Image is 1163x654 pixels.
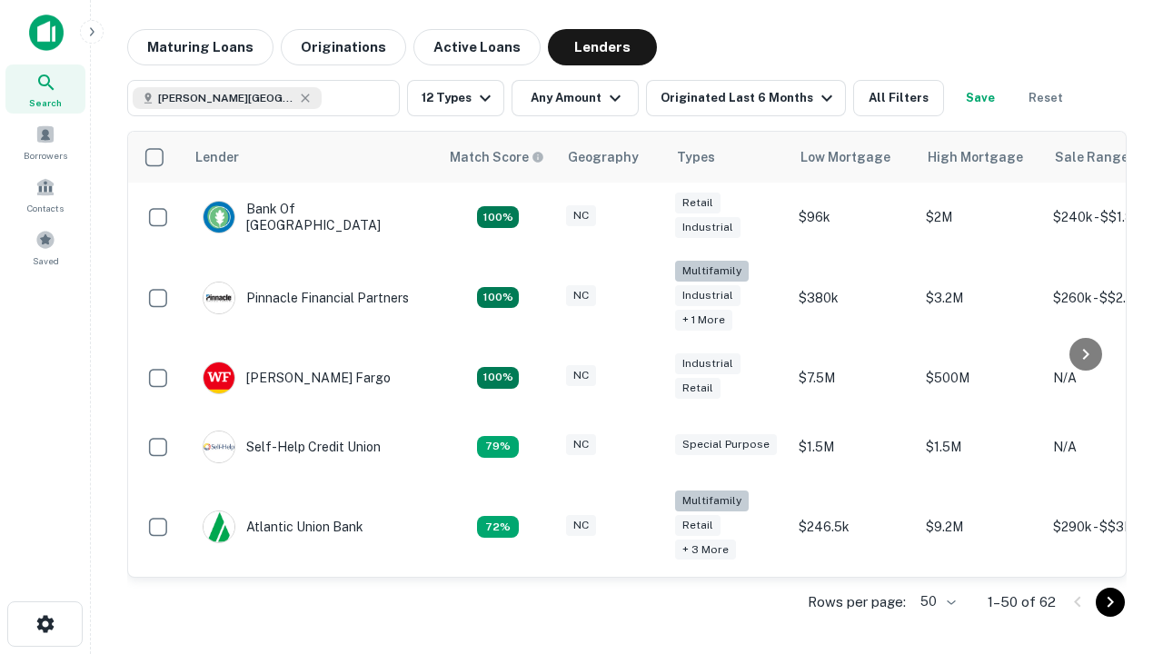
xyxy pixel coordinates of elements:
img: capitalize-icon.png [29,15,64,51]
a: Search [5,64,85,114]
span: Saved [33,253,59,268]
div: NC [566,285,596,306]
a: Borrowers [5,117,85,166]
div: Industrial [675,285,741,306]
div: 50 [913,589,959,615]
td: $2M [917,183,1044,252]
th: Capitalize uses an advanced AI algorithm to match your search with the best lender. The match sco... [439,132,557,183]
h6: Match Score [450,147,541,167]
th: Types [666,132,790,183]
a: Contacts [5,170,85,219]
td: $246.5k [790,481,917,573]
a: Saved [5,223,85,272]
span: Borrowers [24,148,67,163]
td: $1.5M [790,412,917,481]
button: Originations [281,29,406,65]
div: Types [677,146,715,168]
p: Rows per page: [808,591,906,613]
iframe: Chat Widget [1072,451,1163,538]
div: Retail [675,515,721,536]
th: High Mortgage [917,132,1044,183]
div: NC [566,205,596,226]
div: Matching Properties: 14, hasApolloMatch: undefined [477,367,519,389]
div: Matching Properties: 25, hasApolloMatch: undefined [477,287,519,309]
div: Geography [568,146,639,168]
span: Contacts [27,201,64,215]
th: Low Mortgage [790,132,917,183]
div: Matching Properties: 14, hasApolloMatch: undefined [477,206,519,228]
div: Lender [195,146,239,168]
div: Bank Of [GEOGRAPHIC_DATA] [203,201,421,233]
th: Lender [184,132,439,183]
button: Any Amount [512,80,639,116]
div: Multifamily [675,490,749,511]
p: 1–50 of 62 [988,591,1056,613]
img: picture [204,431,234,462]
button: Originated Last 6 Months [646,80,846,116]
button: All Filters [853,80,944,116]
div: Self-help Credit Union [203,431,381,463]
div: Multifamily [675,261,749,282]
img: picture [204,282,234,313]
button: 12 Types [407,80,504,116]
img: picture [204,511,234,542]
td: $1.5M [917,412,1044,481]
button: Save your search to get updates of matches that match your search criteria. [951,80,1009,116]
div: NC [566,365,596,386]
div: Matching Properties: 11, hasApolloMatch: undefined [477,436,519,458]
div: Low Mortgage [800,146,890,168]
div: Special Purpose [675,434,777,455]
td: $3.2M [917,252,1044,343]
img: picture [204,202,234,233]
div: Matching Properties: 10, hasApolloMatch: undefined [477,516,519,538]
td: $7.5M [790,343,917,412]
div: Originated Last 6 Months [661,87,838,109]
td: $96k [790,183,917,252]
div: NC [566,434,596,455]
div: + 1 more [675,310,732,331]
div: Retail [675,193,721,213]
button: Go to next page [1096,588,1125,617]
img: picture [204,362,234,393]
td: $380k [790,252,917,343]
button: Maturing Loans [127,29,273,65]
td: $9.2M [917,481,1044,573]
div: Atlantic Union Bank [203,510,363,543]
span: Search [29,95,62,110]
th: Geography [557,132,666,183]
div: High Mortgage [928,146,1023,168]
div: Sale Range [1055,146,1128,168]
div: NC [566,515,596,536]
td: $500M [917,343,1044,412]
button: Active Loans [413,29,541,65]
span: [PERSON_NAME][GEOGRAPHIC_DATA], [GEOGRAPHIC_DATA] [158,90,294,106]
div: Industrial [675,353,741,374]
div: Industrial [675,217,741,238]
button: Lenders [548,29,657,65]
div: Retail [675,378,721,399]
div: Pinnacle Financial Partners [203,282,409,314]
div: Capitalize uses an advanced AI algorithm to match your search with the best lender. The match sco... [450,147,544,167]
div: [PERSON_NAME] Fargo [203,362,391,394]
button: Reset [1017,80,1075,116]
div: + 3 more [675,540,736,560]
